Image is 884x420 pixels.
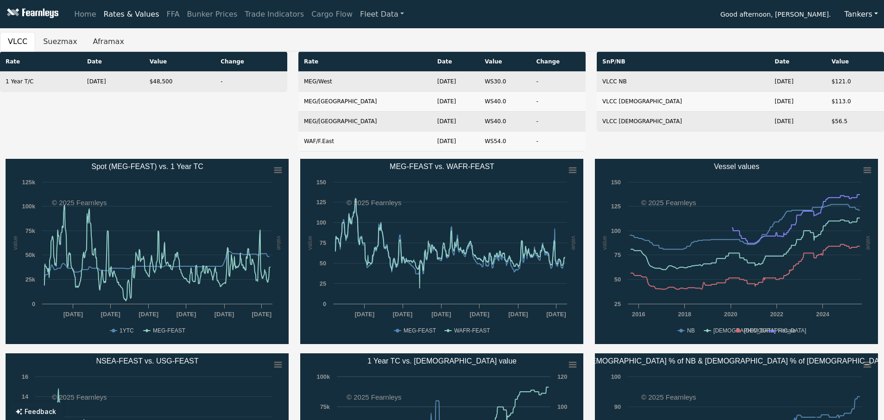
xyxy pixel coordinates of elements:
text: [DATE] [393,311,412,318]
td: [DATE] [769,92,826,112]
td: WS 54.0 [479,132,530,151]
text: 100 [316,219,326,226]
text: © 2025 Fearnleys [347,393,402,401]
text: 100 [611,373,621,380]
th: Rate [298,52,432,72]
td: WAF/F.East [298,132,432,151]
text: 1 Year TC vs. [DEMOGRAPHIC_DATA] value [367,357,517,365]
td: - [530,132,586,151]
text: 16 [22,373,28,380]
td: VLCC NB [597,72,769,92]
td: VLCC [DEMOGRAPHIC_DATA] [597,92,769,112]
th: Date [432,52,479,72]
th: Value [479,52,530,72]
text: [DATE] [215,311,234,318]
text: 100 [557,403,567,410]
a: Bunker Prices [183,5,241,24]
text: 2016 [632,311,645,318]
text: 50 [320,260,326,267]
span: Good afternoon, [PERSON_NAME]. [720,7,831,23]
button: Suezmax [35,32,85,51]
text: Spot (MEG-FEAST) vs. 1 Year TC [91,163,203,170]
text: 1YTC [120,327,134,334]
a: Cargo Flow [308,5,356,24]
th: Date [82,52,144,72]
text: © 2025 Fearnleys [52,199,107,207]
a: Fleet Data [356,5,408,24]
text: [DATE] [63,311,83,318]
th: Value [144,52,215,72]
text: MEG-FEAST [153,327,186,334]
text: value [601,236,608,250]
th: Date [769,52,826,72]
button: Tankers [838,6,884,23]
text: 50k [25,251,36,258]
td: WS 40.0 [479,112,530,132]
text: Vessel values [714,163,759,170]
text: Resale [778,327,796,334]
td: $56.5 [826,112,884,132]
td: [DATE] [432,132,479,151]
text: 100k [22,203,36,210]
text: 75k [320,403,330,410]
text: 2020 [724,311,737,318]
td: [DATE] [432,92,479,112]
text: © 2025 Fearnleys [641,393,696,401]
a: Trade Indicators [241,5,308,24]
text: [DATE] [546,311,566,318]
text: [DATE] [470,311,489,318]
text: 0 [323,301,326,307]
th: Change [530,52,586,72]
text: value [276,236,283,250]
text: 25k [25,276,36,283]
text: value [306,236,313,250]
text: 125 [316,199,326,206]
td: $113.0 [826,92,884,112]
text: 0 [32,301,35,307]
text: NSEA-FEAST vs. USG-FEAST [96,357,198,365]
text: 2024 [816,311,829,318]
td: MEG/[GEOGRAPHIC_DATA] [298,112,432,132]
text: [DATE] [355,311,374,318]
text: 50 [614,276,621,283]
text: [DATE] [139,311,158,318]
svg: MEG-FEAST vs. WAFR-FEAST [300,159,583,344]
td: [DATE] [432,72,479,92]
text: 14 [22,393,29,400]
td: - [215,72,287,92]
text: 125k [22,179,36,186]
text: 25 [320,280,326,287]
a: Home [70,5,100,24]
text: value [12,236,19,250]
td: VLCC [DEMOGRAPHIC_DATA] [597,112,769,132]
text: [DATE] [252,311,272,318]
text: [DATE] [431,311,451,318]
text: [DEMOGRAPHIC_DATA] [744,327,806,334]
td: [DATE] [82,72,144,92]
text: 75k [25,227,36,234]
text: 120 [557,373,567,380]
text: MEG-FEAST [404,327,436,334]
img: Fearnleys Logo [5,8,58,20]
td: MEG/[GEOGRAPHIC_DATA] [298,92,432,112]
text: [DATE] [101,311,120,318]
text: [DATE] [508,311,528,318]
th: Value [826,52,884,72]
text: 75 [320,239,326,246]
text: value [865,236,872,250]
td: - [530,112,586,132]
a: Rates & Values [100,5,163,24]
svg: Vessel values [595,159,878,344]
text: MEG-FEAST vs. WAFR-FEAST [390,163,494,170]
text: 90 [614,403,621,410]
text: 150 [316,179,326,186]
text: 150 [611,179,621,186]
text: © 2025 Fearnleys [52,393,107,401]
text: 125 [611,203,621,210]
td: MEG/West [298,72,432,92]
td: $48,500 [144,72,215,92]
text: © 2025 Fearnleys [347,199,402,207]
text: © 2025 Fearnleys [641,199,696,207]
text: NB [687,327,695,334]
td: - [530,92,586,112]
